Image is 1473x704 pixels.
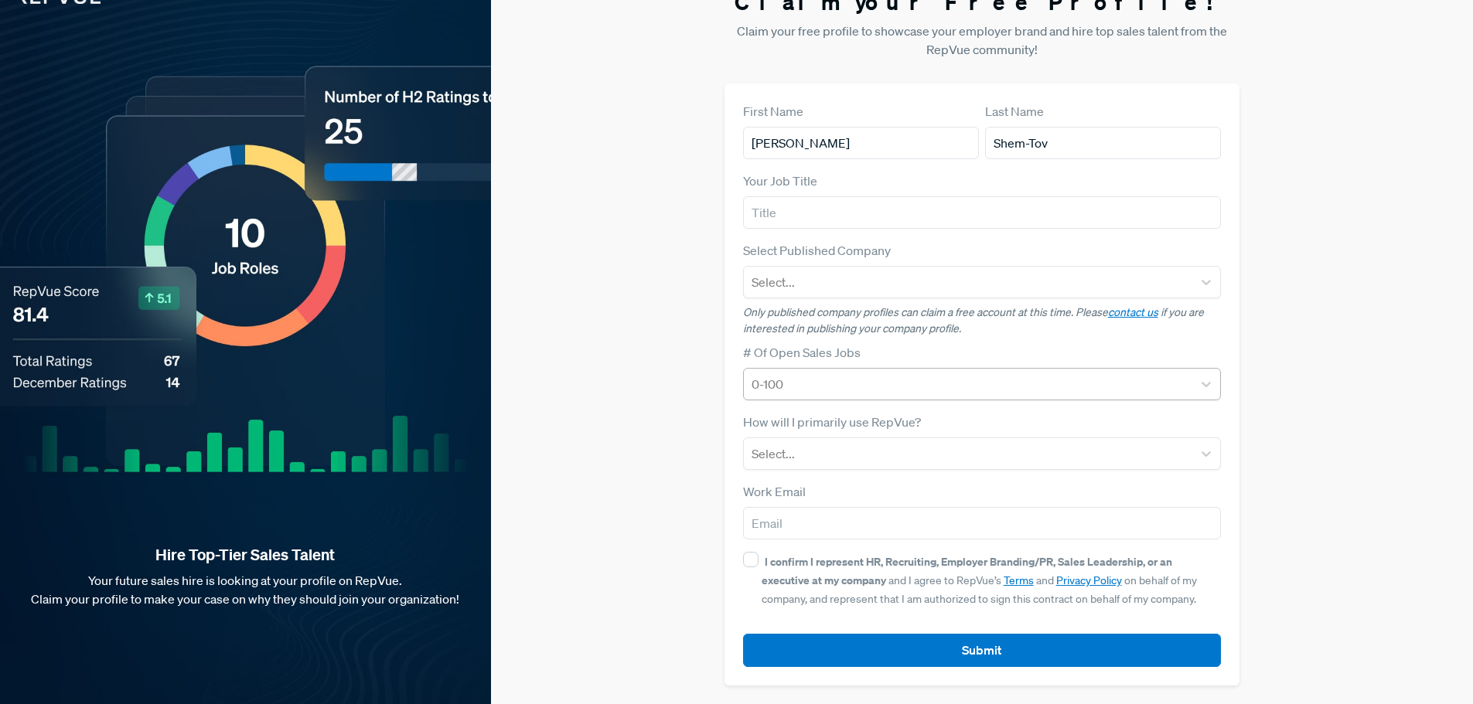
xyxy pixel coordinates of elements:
[743,196,1222,229] input: Title
[743,482,806,501] label: Work Email
[985,102,1044,121] label: Last Name
[725,22,1240,59] p: Claim your free profile to showcase your employer brand and hire top sales talent from the RepVue...
[743,343,861,362] label: # Of Open Sales Jobs
[25,571,466,608] p: Your future sales hire is looking at your profile on RepVue. Claim your profile to make your case...
[985,127,1221,159] input: Last Name
[743,241,891,260] label: Select Published Company
[743,634,1222,667] button: Submit
[743,172,817,190] label: Your Job Title
[743,413,921,431] label: How will I primarily use RepVue?
[743,102,803,121] label: First Name
[25,545,466,565] strong: Hire Top-Tier Sales Talent
[743,507,1222,539] input: Email
[762,555,1197,606] span: and I agree to RepVue’s and on behalf of my company, and represent that I am authorized to sign t...
[743,304,1222,337] p: Only published company profiles can claim a free account at this time. Please if you are interest...
[762,554,1172,587] strong: I confirm I represent HR, Recruiting, Employer Branding/PR, Sales Leadership, or an executive at ...
[1108,305,1158,319] a: contact us
[1004,573,1034,587] a: Terms
[743,127,979,159] input: First Name
[1056,573,1122,587] a: Privacy Policy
